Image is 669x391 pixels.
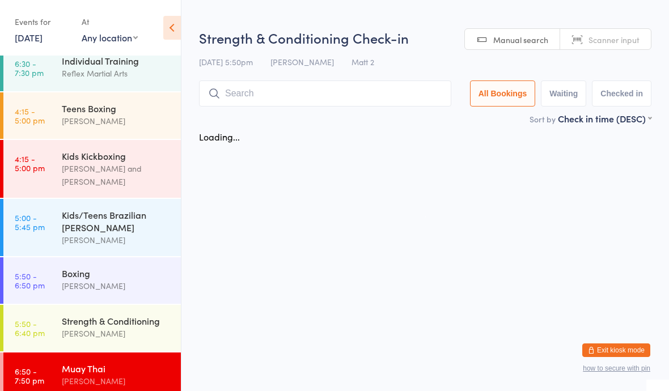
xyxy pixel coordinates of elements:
input: Search [199,80,451,107]
div: Kids Kickboxing [62,150,171,162]
a: 5:00 -5:45 pmKids/Teens Brazilian [PERSON_NAME][PERSON_NAME] [3,199,181,256]
button: how to secure with pin [583,364,650,372]
span: Scanner input [588,34,640,45]
button: All Bookings [470,80,536,107]
div: Individual Training [62,54,171,67]
h2: Strength & Conditioning Check-in [199,28,651,47]
div: Teens Boxing [62,102,171,114]
span: [DATE] 5:50pm [199,56,253,67]
div: Muay Thai [62,362,171,375]
a: 4:15 -5:00 pmKids Kickboxing[PERSON_NAME] and [PERSON_NAME] [3,140,181,198]
div: [PERSON_NAME] [62,375,171,388]
time: 4:15 - 5:00 pm [15,107,45,125]
a: 6:30 -7:30 pmIndividual TrainingReflex Martial Arts [3,45,181,91]
div: [PERSON_NAME] [62,279,171,292]
span: Manual search [493,34,548,45]
div: [PERSON_NAME] [62,233,171,246]
time: 6:50 - 7:50 pm [15,367,44,385]
button: Exit kiosk mode [582,343,650,357]
div: Kids/Teens Brazilian [PERSON_NAME] [62,209,171,233]
div: [PERSON_NAME] and [PERSON_NAME] [62,162,171,188]
div: Boxing [62,267,171,279]
a: 5:50 -6:50 pmBoxing[PERSON_NAME] [3,257,181,304]
time: 6:30 - 7:30 pm [15,59,44,77]
span: Matt 2 [352,56,374,67]
div: [PERSON_NAME] [62,114,171,127]
a: [DATE] [15,31,43,44]
a: 5:50 -6:40 pmStrength & Conditioning[PERSON_NAME] [3,305,181,351]
span: [PERSON_NAME] [270,56,334,67]
time: 5:50 - 6:40 pm [15,319,45,337]
div: [PERSON_NAME] [62,327,171,340]
div: Events for [15,12,70,31]
div: Reflex Martial Arts [62,67,171,80]
time: 4:15 - 5:00 pm [15,154,45,172]
button: Checked in [592,80,651,107]
div: At [82,12,138,31]
div: Any location [82,31,138,44]
button: Waiting [541,80,586,107]
div: Strength & Conditioning [62,314,171,327]
time: 5:50 - 6:50 pm [15,271,45,290]
div: Loading... [199,130,240,143]
a: 4:15 -5:00 pmTeens Boxing[PERSON_NAME] [3,92,181,139]
time: 5:00 - 5:45 pm [15,213,45,231]
div: Check in time (DESC) [558,112,651,125]
label: Sort by [530,113,556,125]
